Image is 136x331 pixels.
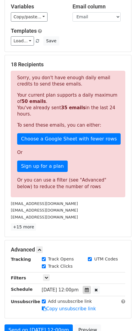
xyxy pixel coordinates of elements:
[21,99,46,104] strong: 50 emails
[11,12,48,22] a: Copy/paste...
[48,298,92,305] label: Add unsubscribe link
[11,246,125,253] h5: Advanced
[11,275,26,280] strong: Filters
[17,149,119,156] p: Or
[73,3,125,10] h5: Email column
[11,223,36,231] a: +15 more
[17,122,119,128] p: To send these emails, you can either:
[11,287,32,292] strong: Schedule
[11,215,78,219] small: [EMAIL_ADDRESS][DOMAIN_NAME]
[11,201,78,206] small: [EMAIL_ADDRESS][DOMAIN_NAME]
[106,302,136,331] iframe: Chat Widget
[48,256,74,262] label: Track Opens
[11,61,125,68] h5: 18 Recipients
[17,92,119,117] p: Your current plan supports a daily maximum of . You've already sent in the last 24 hours.
[17,133,121,145] a: Choose a Google Sheet with fewer rows
[11,28,37,34] a: Templates
[61,105,85,110] strong: 35 emails
[17,161,68,172] a: Sign up for a plan
[11,257,31,262] strong: Tracking
[11,3,63,10] h5: Variables
[11,299,40,304] strong: Unsubscribe
[17,75,119,87] p: Sorry, you don't have enough daily email credits to send these emails.
[11,36,34,46] a: Load...
[42,306,96,311] a: Copy unsubscribe link
[11,208,78,212] small: [EMAIL_ADDRESS][DOMAIN_NAME]
[48,263,73,269] label: Track Clicks
[17,177,119,190] div: Or you can use a filter (see "Advanced" below) to reduce the number of rows
[94,256,118,262] label: UTM Codes
[43,36,59,46] button: Save
[42,287,79,293] span: [DATE] 12:00pm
